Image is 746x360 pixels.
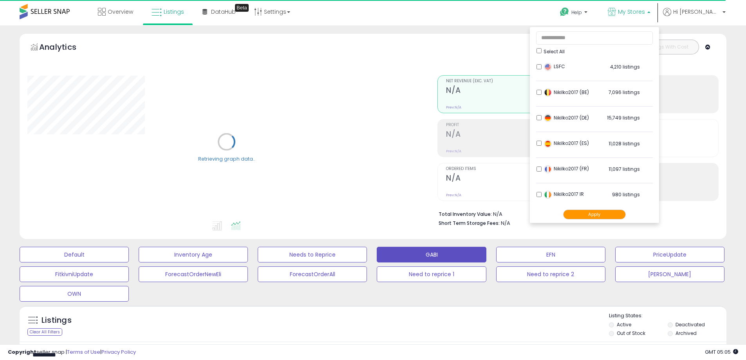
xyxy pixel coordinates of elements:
span: Overview [108,8,133,16]
span: Listings [164,8,184,16]
h5: Listings [42,315,72,326]
img: spain.png [544,140,552,148]
img: ireland.png [544,191,552,199]
label: Deactivated [676,321,705,328]
span: 7,096 listings [609,89,640,96]
strong: Copyright [8,348,36,356]
span: Nikilko2017 IR [544,191,584,197]
button: FitkivniUpdate [20,266,129,282]
div: seller snap | | [8,349,136,356]
div: Tooltip anchor [235,4,249,12]
button: Default [20,247,129,262]
button: [PERSON_NAME] [615,266,724,282]
span: Nikilko2017 (DE) [544,114,589,121]
span: 4,210 listings [610,63,640,70]
span: My Stores [618,8,645,16]
span: Help [571,9,582,16]
button: Needs to Reprice [258,247,367,262]
button: PriceUpdate [615,247,724,262]
span: 15,749 listings [607,114,640,121]
div: Retrieving graph data.. [198,155,255,162]
a: Help [554,1,595,25]
p: Listing States: [609,312,726,320]
img: germany.png [544,114,552,122]
img: usa.png [544,63,552,71]
button: GABI [377,247,486,262]
span: DataHub [211,8,236,16]
button: EFN [496,247,605,262]
span: Nikilko2017 (BE) [544,89,589,96]
span: 11,028 listings [609,140,640,147]
img: france.png [544,165,552,173]
button: OWN [20,286,129,302]
span: Hi [PERSON_NAME] [673,8,720,16]
button: Inventory Age [139,247,248,262]
button: Need to reprice 2 [496,266,605,282]
span: Nikilko2017 (FR) [544,165,589,172]
span: 980 listings [612,191,640,198]
a: Hi [PERSON_NAME] [663,8,726,25]
label: Active [617,321,631,328]
span: Nikilko2017 (ES) [544,140,589,147]
i: Get Help [560,7,569,17]
h5: Analytics [39,42,92,54]
button: Listings With Cost [638,42,696,52]
button: Apply [563,210,626,219]
label: Archived [676,330,697,336]
label: Out of Stock [617,330,645,336]
span: Select All [544,48,565,55]
button: Need to reprice 1 [377,266,486,282]
div: Clear All Filters [27,328,62,336]
span: LSFC [544,63,565,70]
img: belgium.png [544,89,552,96]
button: ForecastOrderAll [258,266,367,282]
button: ForecastOrderNewEli [139,266,248,282]
span: 2025-09-17 05:05 GMT [705,348,738,356]
span: 11,097 listings [609,166,640,172]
